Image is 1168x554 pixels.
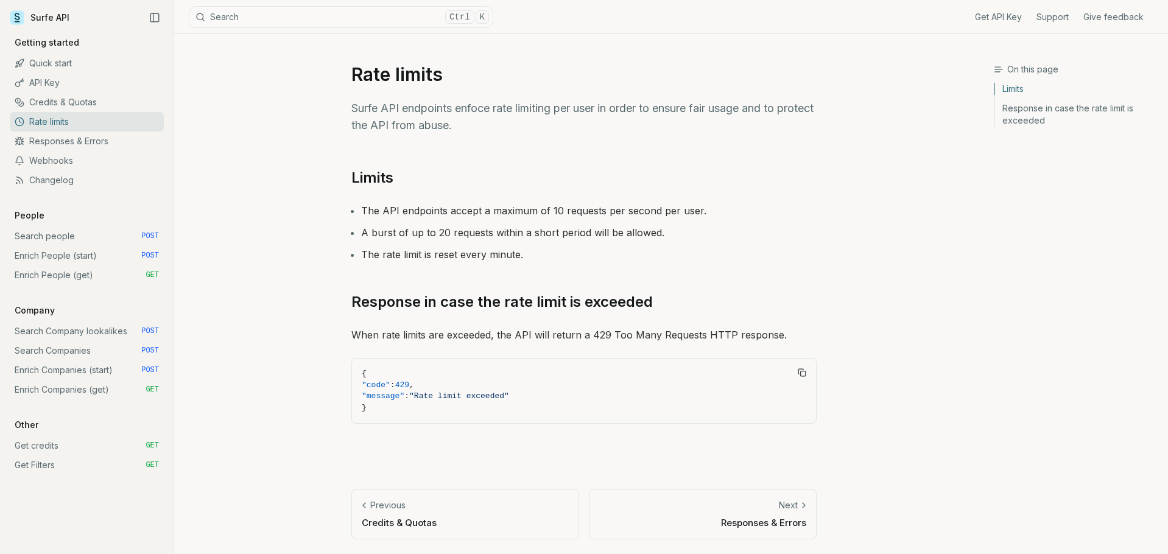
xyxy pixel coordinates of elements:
p: Responses & Errors [599,516,806,529]
span: POST [141,365,159,375]
a: Quick start [10,54,164,73]
a: Surfe API [10,9,69,27]
span: GET [146,270,159,280]
span: "Rate limit exceeded" [409,391,509,401]
p: Previous [370,499,406,511]
a: Responses & Errors [10,131,164,151]
a: API Key [10,73,164,93]
p: Company [10,304,60,317]
span: GET [146,441,159,451]
li: The rate limit is reset every minute. [361,246,817,263]
span: : [390,380,395,390]
a: Search Company lookalikes POST [10,321,164,341]
a: Enrich Companies (get) GET [10,380,164,399]
a: Webhooks [10,151,164,170]
button: SearchCtrlK [189,6,493,28]
a: NextResponses & Errors [589,489,817,539]
li: A burst of up to 20 requests within a short period will be allowed. [361,224,817,241]
a: Search people POST [10,226,164,246]
span: GET [146,460,159,470]
a: Response in case the rate limit is exceeded [995,99,1158,127]
span: POST [141,346,159,356]
button: Copy Text [793,363,811,382]
a: Changelog [10,170,164,190]
a: Search Companies POST [10,341,164,360]
p: When rate limits are exceeded, the API will return a 429 Too Many Requests HTTP response. [351,326,817,343]
li: The API endpoints accept a maximum of 10 requests per second per user. [361,202,817,219]
a: Rate limits [10,112,164,131]
a: Get API Key [975,11,1022,23]
span: } [362,403,367,412]
p: People [10,209,49,222]
kbd: Ctrl [445,10,474,24]
span: "code" [362,380,390,390]
a: Get Filters GET [10,455,164,475]
button: Collapse Sidebar [146,9,164,27]
span: , [409,380,414,390]
a: Give feedback [1083,11,1144,23]
span: POST [141,326,159,336]
a: Enrich People (get) GET [10,265,164,285]
span: : [404,391,409,401]
span: { [362,369,367,378]
a: Limits [995,83,1158,99]
a: Get credits GET [10,436,164,455]
a: Limits [351,168,393,188]
kbd: K [476,10,489,24]
span: "message" [362,391,404,401]
p: Next [779,499,798,511]
h3: On this page [994,63,1158,75]
a: Support [1036,11,1069,23]
p: Surfe API endpoints enfoce rate limiting per user in order to ensure fair usage and to protect th... [351,100,817,134]
a: Credits & Quotas [10,93,164,112]
span: POST [141,251,159,261]
a: PreviousCredits & Quotas [351,489,579,539]
p: Other [10,419,43,431]
p: Getting started [10,37,84,49]
span: POST [141,231,159,241]
h1: Rate limits [351,63,817,85]
span: GET [146,385,159,394]
a: Enrich People (start) POST [10,246,164,265]
a: Response in case the rate limit is exceeded [351,292,653,312]
span: 429 [395,380,409,390]
p: Credits & Quotas [362,516,569,529]
a: Enrich Companies (start) POST [10,360,164,380]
